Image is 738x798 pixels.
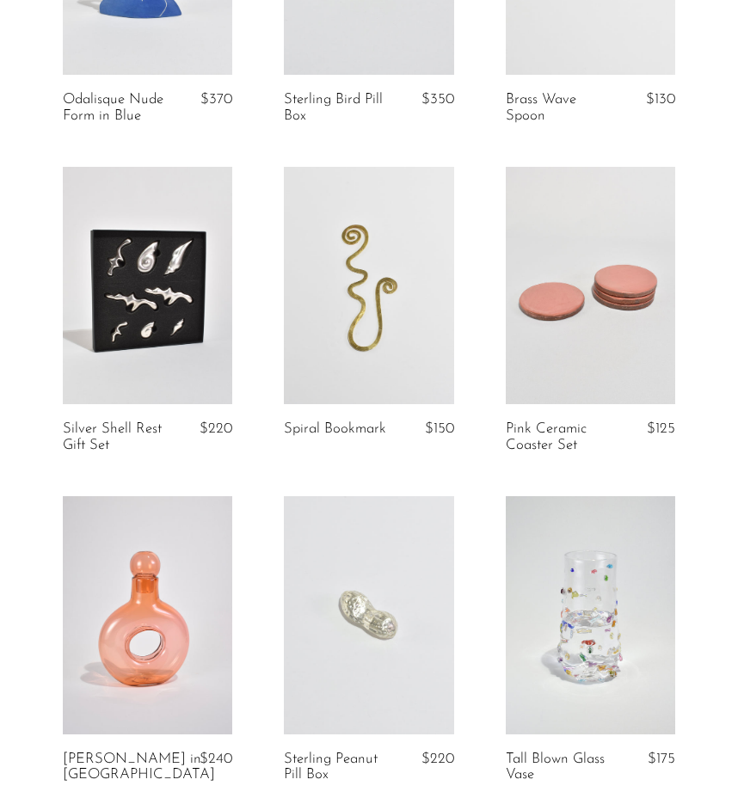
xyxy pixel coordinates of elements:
span: $125 [647,421,675,436]
a: Odalisque Nude Form in Blue [63,92,171,124]
a: Pink Ceramic Coaster Set [506,421,614,453]
span: $350 [421,92,454,107]
a: Sterling Bird Pill Box [284,92,392,124]
a: Brass Wave Spoon [506,92,614,124]
span: $220 [200,421,232,436]
span: $130 [646,92,675,107]
a: [PERSON_NAME] in [GEOGRAPHIC_DATA] [63,752,215,783]
a: Sterling Peanut Pill Box [284,752,392,783]
span: $370 [200,92,232,107]
span: $220 [421,752,454,766]
span: $240 [200,752,232,766]
span: $150 [425,421,454,436]
a: Spiral Bookmark [284,421,386,437]
span: $175 [648,752,675,766]
a: Silver Shell Rest Gift Set [63,421,171,453]
a: Tall Blown Glass Vase [506,752,614,783]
